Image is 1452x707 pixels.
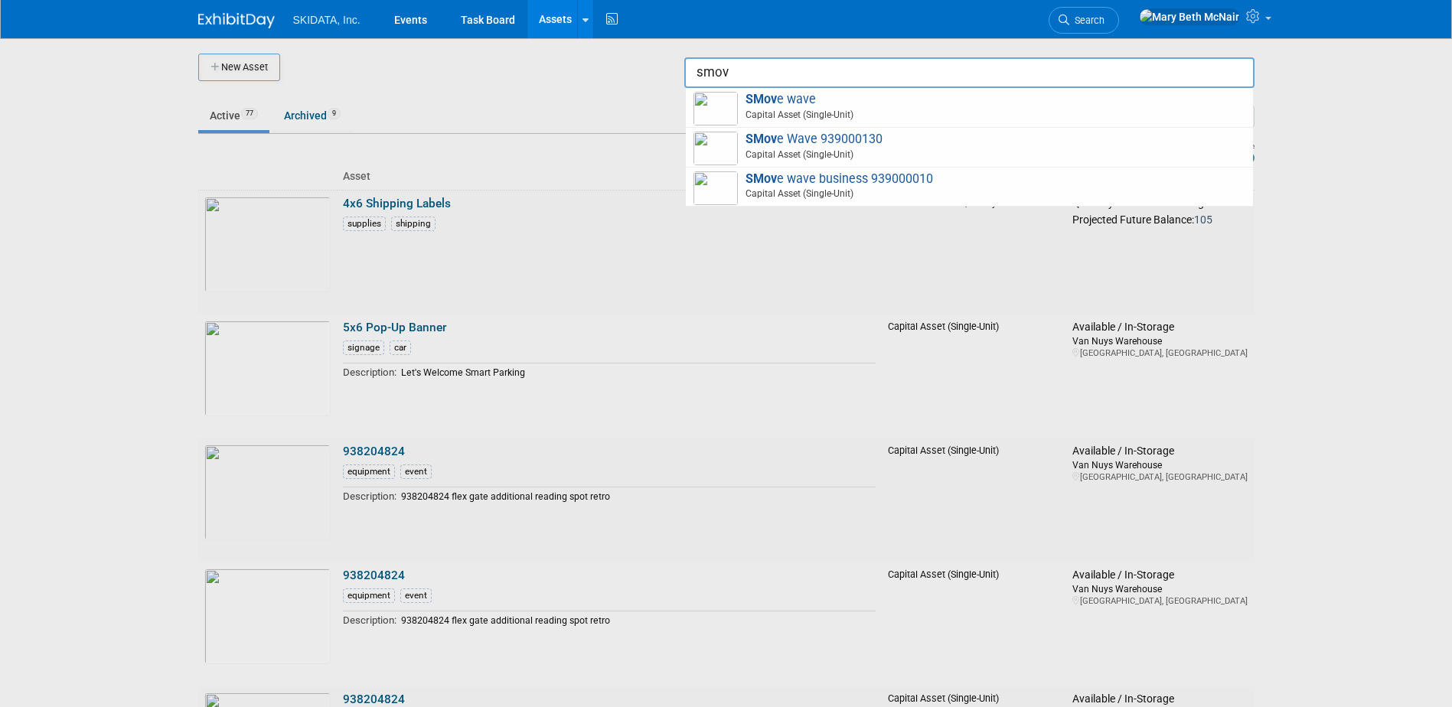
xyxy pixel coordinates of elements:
span: Search [1069,15,1104,26]
span: e Wave 939000130 [693,132,1245,163]
strong: SMov [746,171,777,186]
span: SKIDATA, Inc. [293,14,361,26]
a: Search [1049,7,1119,34]
strong: SMov [746,92,777,106]
span: e wave [693,92,1245,123]
span: Capital Asset (Single-Unit) [698,187,1245,200]
span: e wave business 939000010 [693,171,1245,203]
img: ExhibitDay [198,13,275,28]
img: Mary Beth McNair [1139,8,1240,25]
input: search assets [684,57,1255,88]
span: Capital Asset (Single-Unit) [698,148,1245,161]
span: Capital Asset (Single-Unit) [698,108,1245,122]
strong: SMov [746,132,777,146]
